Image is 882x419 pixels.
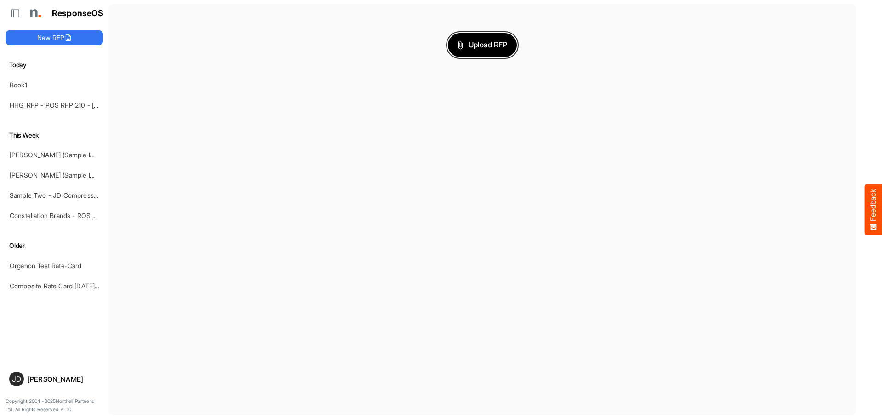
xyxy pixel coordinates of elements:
[6,60,103,70] h6: Today
[6,397,103,413] p: Copyright 2004 - 2025 Northell Partners Ltd. All Rights Reserved. v 1.1.0
[10,212,110,219] a: Constellation Brands - ROS prices
[52,9,104,18] h1: ResponseOS
[10,282,119,290] a: Composite Rate Card [DATE]_smaller
[865,184,882,235] button: Feedback
[6,241,103,251] h6: Older
[25,4,44,23] img: Northell
[10,171,153,179] a: [PERSON_NAME] (Sample Import) [DATE] - Flyer
[6,130,103,140] h6: This Week
[10,191,107,199] a: Sample Two - JD Compressed 2
[28,376,99,383] div: [PERSON_NAME]
[458,39,507,51] span: Upload RFP
[10,262,82,270] a: Organon Test Rate-Card
[10,101,112,109] a: HHG_RFP - POS RFP 210 - [DATE]
[448,33,517,57] button: Upload RFP
[10,151,175,159] a: [PERSON_NAME] (Sample Import) [DATE] - Flyer - Short
[10,81,27,89] a: Book1
[12,375,21,383] span: JD
[6,30,103,45] button: New RFP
